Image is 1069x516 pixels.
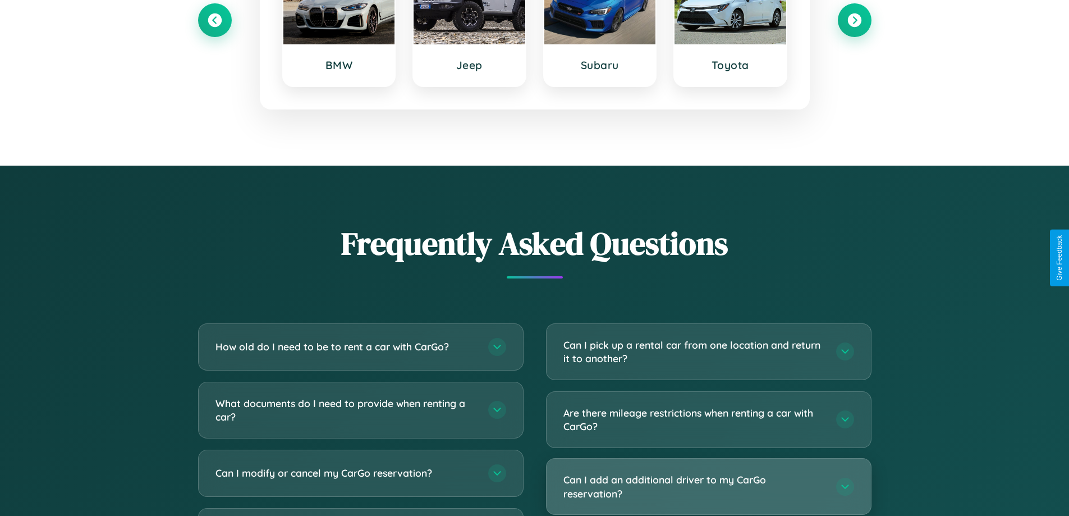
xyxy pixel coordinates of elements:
h3: Can I pick up a rental car from one location and return it to another? [563,338,825,366]
h3: Can I modify or cancel my CarGo reservation? [215,466,477,480]
h3: What documents do I need to provide when renting a car? [215,396,477,424]
h2: Frequently Asked Questions [198,222,871,265]
h3: How old do I need to be to rent a car with CarGo? [215,340,477,354]
h3: Can I add an additional driver to my CarGo reservation? [563,473,825,500]
h3: Toyota [686,58,775,72]
div: Give Feedback [1056,235,1063,281]
h3: Jeep [425,58,514,72]
h3: BMW [295,58,384,72]
h3: Are there mileage restrictions when renting a car with CarGo? [563,406,825,433]
h3: Subaru [556,58,645,72]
